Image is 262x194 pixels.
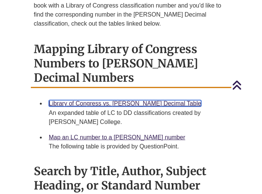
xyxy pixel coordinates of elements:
div: An expanded table of LC to DD classifications created by [PERSON_NAME] College. [49,108,226,127]
a: Back to Top [232,80,260,90]
div: The following table is provided by QuestionPoint. [49,142,226,151]
a: Library of Congress vs. [PERSON_NAME] Decimal Table [49,100,201,107]
h2: Mapping Library of Congress Numbers to [PERSON_NAME] Decimal Numbers [31,40,232,88]
a: Map an LC number to a [PERSON_NAME] number [49,134,185,141]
